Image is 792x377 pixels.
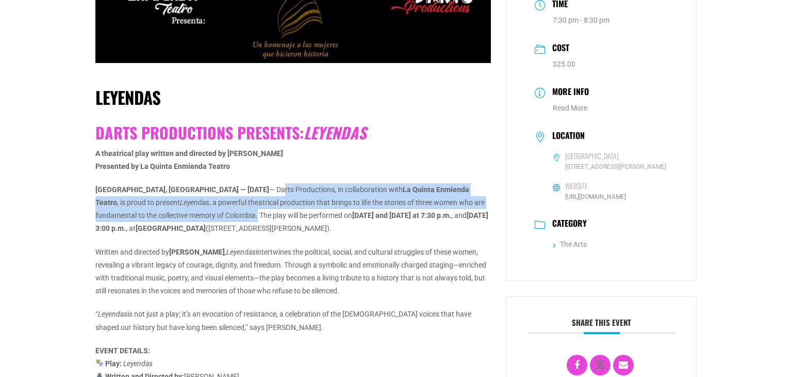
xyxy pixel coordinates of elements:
h3: Cost [547,41,569,56]
b: Play: [105,359,122,368]
dd: $25.00 [535,59,668,70]
p: “ is not just a play; it’s an evocation of resistance, a celebration of the [DEMOGRAPHIC_DATA] vo... [95,308,491,334]
a: [URL][DOMAIN_NAME] [565,193,626,200]
h3: Location [547,131,585,143]
img: 🎭 [96,359,103,367]
span: [STREET_ADDRESS][PERSON_NAME] [553,162,668,172]
b: [DATE] and [DATE] at 7:30 p.m. [352,211,451,219]
h6: [GEOGRAPHIC_DATA] [565,151,619,161]
b: Darts Productions presents: [95,121,304,144]
a: Email [613,355,634,375]
p: — Darts Productions, in collaboration with , is proud to present , a powerful theatrical producti... [95,183,491,235]
b: [PERSON_NAME] [169,248,225,256]
h6: Website [565,181,588,191]
i: Leyendas [304,121,366,144]
h3: More Info [547,85,589,100]
i: Leyendas [98,310,127,318]
a: Read More [553,104,587,112]
b: [GEOGRAPHIC_DATA], [GEOGRAPHIC_DATA] — [DATE] [95,185,269,194]
i: Leyendas [180,198,209,207]
b: Presented by La Quinta Enmienda Teatro [95,162,230,170]
b: EVENT DETAILS: [95,347,150,355]
b: [GEOGRAPHIC_DATA] [136,224,206,232]
i: Leyendas [123,359,153,368]
a: The Arts [553,240,587,248]
a: Share on Facebook [567,355,587,375]
b: A theatrical play written and directed by [PERSON_NAME] [95,149,283,158]
h3: Share this event [527,318,675,334]
abbr: 7:30 pm - 8:30 pm [553,16,609,24]
a: X Social Network [590,355,610,375]
i: Leyendas [226,248,256,256]
p: Written and directed by , intertwines the political, social, and cultural struggles of these wome... [95,246,491,298]
h1: Leyendas [95,87,491,108]
h3: Category [547,218,587,231]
